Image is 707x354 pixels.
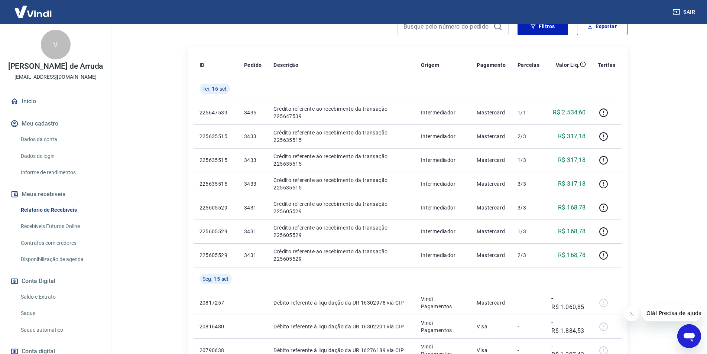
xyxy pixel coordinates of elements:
p: 3435 [244,109,262,116]
p: 3431 [244,228,262,235]
p: Crédito referente ao recebimento da transação 225635515 [273,176,409,191]
p: Mastercard [477,299,506,306]
button: Sair [671,5,698,19]
p: Mastercard [477,109,506,116]
button: Meu cadastro [9,116,102,132]
p: Mastercard [477,204,506,211]
a: Saque [18,306,102,321]
span: Olá! Precisa de ajuda? [4,5,62,11]
a: Início [9,93,102,110]
p: R$ 168,78 [558,203,586,212]
a: Disponibilização de agenda [18,252,102,267]
p: Descrição [273,61,298,69]
p: 225635515 [200,156,232,164]
p: 3/3 [518,180,539,188]
p: 225647539 [200,109,232,116]
p: [EMAIL_ADDRESS][DOMAIN_NAME] [14,73,97,81]
p: -R$ 1.884,53 [551,318,586,335]
p: 3433 [244,133,262,140]
p: 2/3 [518,133,539,140]
p: 225605529 [200,228,232,235]
p: Crédito referente ao recebimento da transação 225605529 [273,224,409,239]
p: Crédito referente ao recebimento da transação 225635515 [273,153,409,168]
p: Tarifas [598,61,616,69]
a: Relatório de Recebíveis [18,202,102,218]
p: Pedido [244,61,262,69]
p: 225605529 [200,204,232,211]
p: Pagamento [477,61,506,69]
p: - [518,299,539,306]
button: Conta Digital [9,273,102,289]
p: Intermediador [421,228,465,235]
p: 225635515 [200,133,232,140]
p: R$ 317,18 [558,179,586,188]
p: 2/3 [518,251,539,259]
img: Vindi [9,0,57,23]
p: Intermediador [421,109,465,116]
p: Intermediador [421,133,465,140]
p: Débito referente à liquidação da UR 16302978 via CIP [273,299,409,306]
p: Intermediador [421,251,465,259]
p: Crédito referente ao recebimento da transação 225605529 [273,248,409,263]
span: Ter, 16 set [202,85,227,92]
a: Dados de login [18,149,102,164]
a: Recebíveis Futuros Online [18,219,102,234]
p: - [518,323,539,330]
input: Busque pelo número do pedido [403,21,490,32]
button: Exportar [577,17,627,35]
a: Contratos com credores [18,236,102,251]
p: 3431 [244,251,262,259]
p: Mastercard [477,251,506,259]
p: ID [200,61,205,69]
p: 20816480 [200,323,232,330]
p: Mastercard [477,180,506,188]
p: 3431 [244,204,262,211]
p: Vindi Pagamentos [421,295,465,310]
p: Mastercard [477,156,506,164]
p: Parcelas [518,61,539,69]
p: R$ 317,18 [558,156,586,165]
div: V [41,30,71,59]
p: Débito referente à liquidação da UR 16276189 via CIP [273,347,409,354]
p: Crédito referente ao recebimento da transação 225635515 [273,129,409,144]
p: R$ 317,18 [558,132,586,141]
p: R$ 168,78 [558,251,586,260]
p: Mastercard [477,133,506,140]
p: R$ 2.534,60 [553,108,586,117]
p: 3433 [244,156,262,164]
p: -R$ 1.060,85 [551,294,586,312]
p: Crédito referente ao recebimento da transação 225647539 [273,105,409,120]
p: 3433 [244,180,262,188]
a: Saque automático [18,322,102,338]
a: Saldo e Extrato [18,289,102,305]
p: Débito referente à liquidação da UR 16302201 via CIP [273,323,409,330]
p: Visa [477,347,506,354]
p: 1/3 [518,156,539,164]
span: Seg, 15 set [202,275,229,283]
p: Mastercard [477,228,506,235]
button: Filtros [518,17,568,35]
a: Dados da conta [18,132,102,147]
p: Crédito referente ao recebimento da transação 225605529 [273,200,409,215]
iframe: Botão para abrir a janela de mensagens [677,324,701,348]
p: 20790638 [200,347,232,354]
p: 225635515 [200,180,232,188]
p: Visa [477,323,506,330]
p: - [518,347,539,354]
p: 20817257 [200,299,232,306]
p: 225605529 [200,251,232,259]
p: [PERSON_NAME] de Arruda [8,62,103,70]
p: Intermediador [421,204,465,211]
p: Intermediador [421,156,465,164]
p: 1/3 [518,228,539,235]
iframe: Fechar mensagem [624,306,639,321]
p: 3/3 [518,204,539,211]
p: R$ 168,78 [558,227,586,236]
p: Intermediador [421,180,465,188]
button: Meus recebíveis [9,186,102,202]
p: 1/1 [518,109,539,116]
iframe: Mensagem da empresa [642,305,701,321]
p: Origem [421,61,439,69]
a: Informe de rendimentos [18,165,102,180]
p: Valor Líq. [556,61,580,69]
